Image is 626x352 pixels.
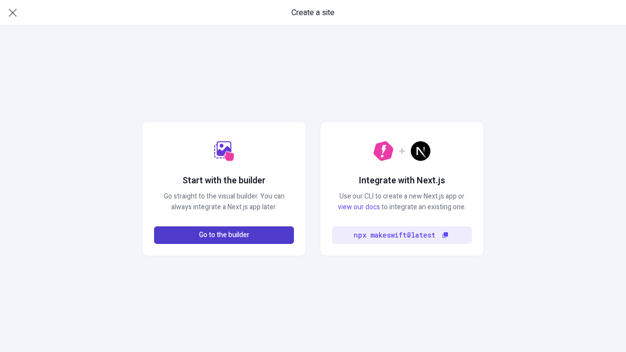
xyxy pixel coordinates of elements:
span: Go to the builder [199,230,249,241]
h2: Integrate with Next.js [359,175,445,187]
h2: Start with the builder [182,175,266,187]
a: view our docs [338,202,380,212]
p: Use our CLI to create a new Next.js app or to integrate an existing one. [332,191,472,213]
p: Go straight to the visual builder. You can always integrate a Next.js app later. [154,191,294,213]
button: Go to the builder [154,226,294,244]
code: npx makeswift@latest [354,230,435,241]
span: Create a site [291,7,335,19]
